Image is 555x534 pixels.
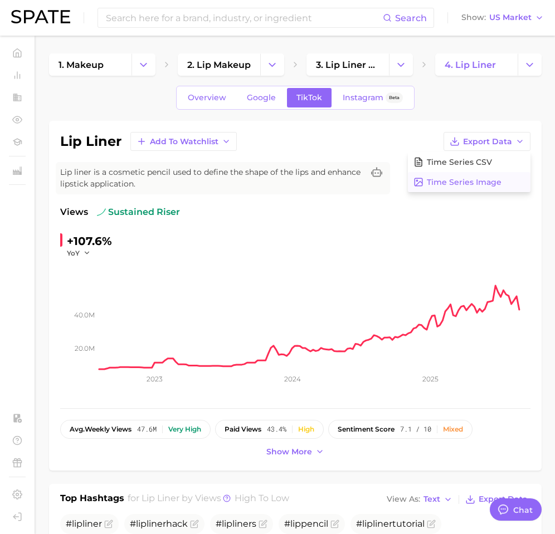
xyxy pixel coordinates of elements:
[461,14,486,21] span: Show
[232,518,252,529] span: liner
[444,132,530,151] button: Export Data
[75,344,95,352] tspan: 20.0m
[67,248,80,258] span: YoY
[266,447,312,457] span: Show more
[235,493,289,503] span: high to low
[435,53,518,76] a: 4. lip liner
[408,152,530,192] div: Export Data
[264,444,327,459] button: Show more
[66,518,102,529] span: #
[132,53,155,76] button: Change Category
[60,166,363,190] span: Lip liner is a cosmetic pencil used to define the shape of the lips and enhance lipstick applicat...
[74,311,95,319] tspan: 40.0m
[389,53,413,76] button: Change Category
[287,88,332,107] a: TikTok
[215,420,324,439] button: paid views43.4%High
[60,420,211,439] button: avg.weekly views47.6mVery high
[216,518,256,529] span: # s
[330,520,339,528] button: Flag as miscategorized or irrelevant
[130,132,237,151] button: Add to Watchlist
[328,420,473,439] button: sentiment score7.1 / 10Mixed
[60,492,124,507] h1: Top Hashtags
[338,425,395,433] span: sentiment score
[290,518,301,529] span: lip
[104,520,113,528] button: Flag as miscategorized or irrelevant
[389,93,400,102] span: Beta
[479,494,528,504] span: Export Data
[284,375,301,383] tspan: 2024
[72,518,82,529] span: lip
[70,425,85,433] abbr: average
[459,11,547,25] button: ShowUS Market
[260,53,284,76] button: Change Category
[147,518,166,529] span: liner
[362,518,373,529] span: lip
[178,53,260,76] a: 2. lip makeup
[137,425,157,433] span: 47.6m
[60,205,88,219] span: Views
[222,518,232,529] span: lip
[463,492,530,507] button: Export Data
[97,205,180,219] span: sustained riser
[333,88,412,107] a: InstagramBeta
[187,60,251,70] span: 2. lip makeup
[70,425,132,433] span: weekly views
[343,93,383,102] span: Instagram
[237,88,285,107] a: Google
[150,137,218,146] span: Add to Watchlist
[443,425,463,433] div: Mixed
[384,492,455,507] button: View AsText
[267,425,286,433] span: 43.4%
[59,60,104,70] span: 1. makeup
[168,425,201,433] div: Very high
[356,518,425,529] span: # tutorial
[296,93,322,102] span: TikTok
[147,375,163,383] tspan: 2023
[489,14,532,21] span: US Market
[11,10,70,23] img: SPATE
[316,60,379,70] span: 3. lip liner products
[395,13,427,23] span: Search
[427,178,502,187] span: Time Series Image
[142,493,179,503] span: lip liner
[427,158,492,167] span: Time Series CSV
[427,520,436,528] button: Flag as miscategorized or irrelevant
[518,53,542,76] button: Change Category
[105,8,383,27] input: Search here for a brand, industry, or ingredient
[422,375,439,383] tspan: 2025
[423,496,440,502] span: Text
[225,425,261,433] span: paid views
[97,208,106,217] img: sustained riser
[9,508,26,525] a: Log out. Currently logged in with e-mail marmoren@estee.com.
[136,518,147,529] span: lip
[463,137,512,146] span: Export Data
[188,93,226,102] span: Overview
[306,53,389,76] a: 3. lip liner products
[130,518,188,529] span: # hack
[178,88,236,107] a: Overview
[67,232,112,250] div: +107.6%
[445,60,496,70] span: 4. lip liner
[82,518,102,529] span: liner
[67,248,91,258] button: YoY
[387,496,420,502] span: View As
[190,520,199,528] button: Flag as miscategorized or irrelevant
[284,518,328,529] span: # pencil
[247,93,276,102] span: Google
[128,492,289,507] h2: for by Views
[49,53,132,76] a: 1. makeup
[60,135,121,148] h1: lip liner
[373,518,392,529] span: liner
[298,425,314,433] div: High
[400,425,431,433] span: 7.1 / 10
[259,520,267,528] button: Flag as miscategorized or irrelevant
